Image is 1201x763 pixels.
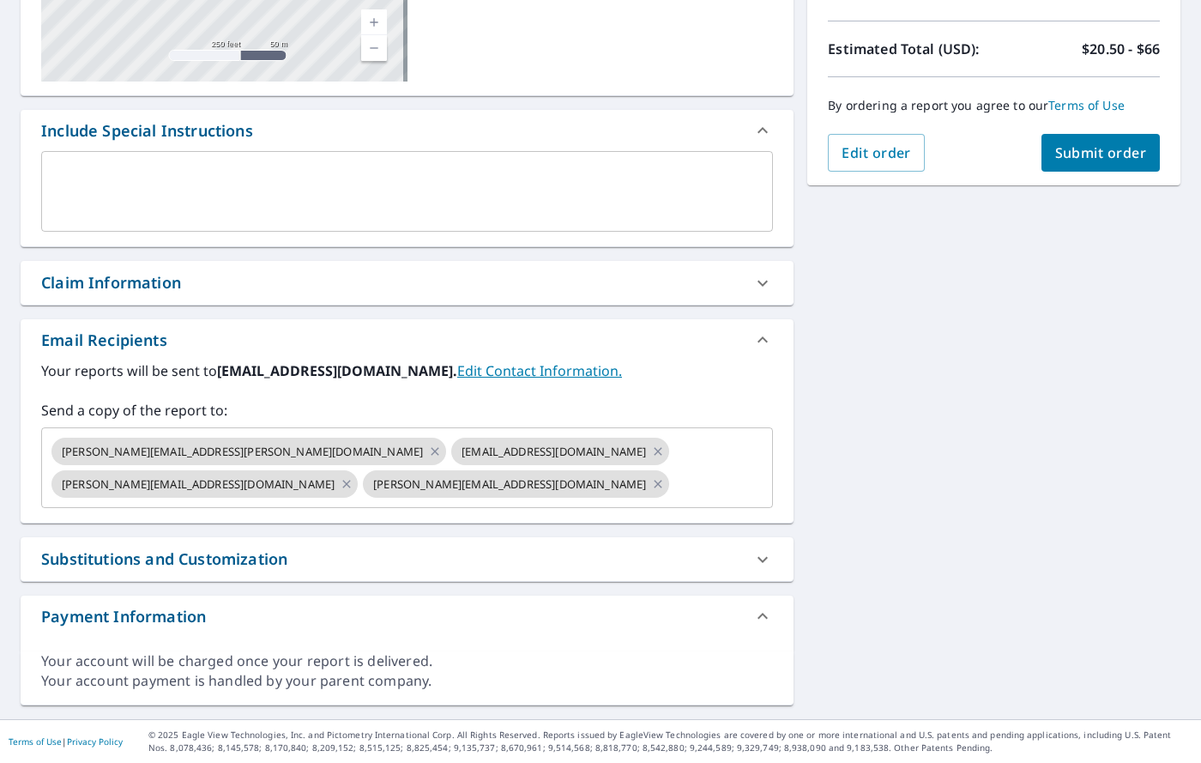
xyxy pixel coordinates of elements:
[828,134,925,172] button: Edit order
[217,361,457,380] b: [EMAIL_ADDRESS][DOMAIN_NAME].
[1082,39,1160,59] p: $20.50 - $66
[1055,143,1147,162] span: Submit order
[41,605,206,628] div: Payment Information
[9,736,62,748] a: Terms of Use
[842,143,911,162] span: Edit order
[363,470,669,498] div: [PERSON_NAME][EMAIL_ADDRESS][DOMAIN_NAME]
[828,39,993,59] p: Estimated Total (USD):
[51,476,345,493] span: [PERSON_NAME][EMAIL_ADDRESS][DOMAIN_NAME]
[21,596,794,637] div: Payment Information
[9,736,123,747] p: |
[361,35,387,61] a: Current Level 17, Zoom Out
[457,361,622,380] a: EditContactInfo
[51,470,358,498] div: [PERSON_NAME][EMAIL_ADDRESS][DOMAIN_NAME]
[361,9,387,35] a: Current Level 17, Zoom In
[451,444,656,460] span: [EMAIL_ADDRESS][DOMAIN_NAME]
[21,110,794,151] div: Include Special Instructions
[41,548,287,571] div: Substitutions and Customization
[21,319,794,360] div: Email Recipients
[41,400,773,421] label: Send a copy of the report to:
[41,119,253,142] div: Include Special Instructions
[51,438,446,465] div: [PERSON_NAME][EMAIL_ADDRESS][PERSON_NAME][DOMAIN_NAME]
[21,261,794,305] div: Claim Information
[1048,97,1125,113] a: Terms of Use
[41,651,773,671] div: Your account will be charged once your report is delivered.
[828,98,1160,113] p: By ordering a report you agree to our
[41,360,773,381] label: Your reports will be sent to
[148,729,1192,754] p: © 2025 Eagle View Technologies, Inc. and Pictometry International Corp. All Rights Reserved. Repo...
[21,537,794,581] div: Substitutions and Customization
[67,736,123,748] a: Privacy Policy
[363,476,656,493] span: [PERSON_NAME][EMAIL_ADDRESS][DOMAIN_NAME]
[41,671,773,691] div: Your account payment is handled by your parent company.
[41,271,181,294] div: Claim Information
[1041,134,1161,172] button: Submit order
[51,444,433,460] span: [PERSON_NAME][EMAIL_ADDRESS][PERSON_NAME][DOMAIN_NAME]
[41,329,167,352] div: Email Recipients
[451,438,669,465] div: [EMAIL_ADDRESS][DOMAIN_NAME]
